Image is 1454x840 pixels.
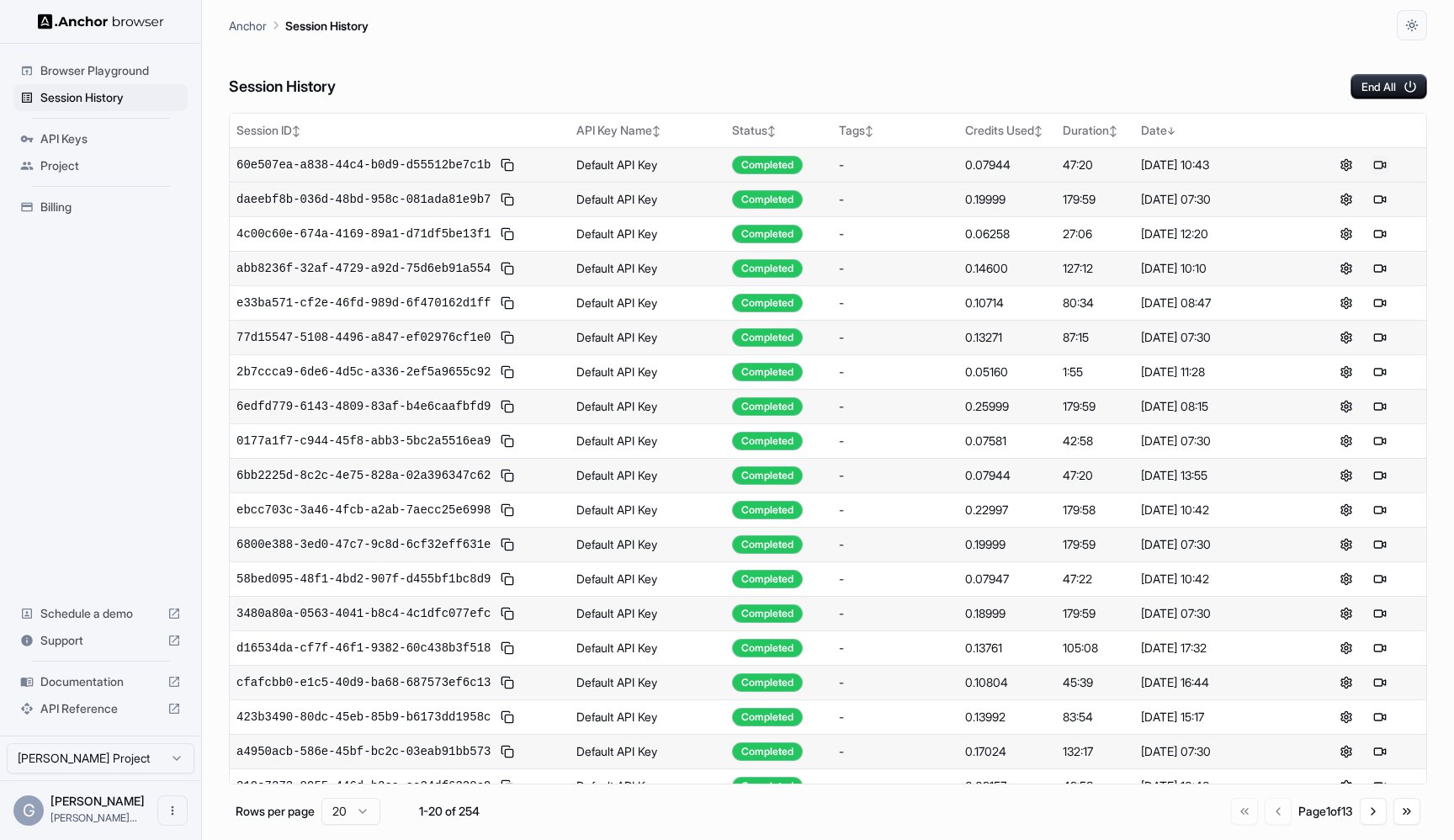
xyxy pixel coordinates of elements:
div: - [839,605,952,622]
span: cfafcbb0-e1c5-40d9-ba68-687573ef6c13 [236,674,491,691]
span: ↕ [767,125,776,137]
div: - [839,329,952,346]
td: Default API Key [570,320,725,354]
div: Completed [732,708,803,726]
div: 87:15 [1063,329,1128,346]
span: ↕ [1109,125,1117,137]
div: Completed [732,501,803,519]
div: 47:20 [1063,467,1128,484]
div: [DATE] 10:43 [1141,157,1292,173]
span: greg@intrinsic-labs.ai [50,811,137,824]
div: [DATE] 10:40 [1141,778,1292,795]
p: Rows per page [236,803,315,820]
td: Default API Key [570,285,725,320]
td: Default API Key [570,182,725,216]
div: [DATE] 13:55 [1141,467,1292,484]
h6: Session History [229,75,336,99]
div: Page 1 of 13 [1298,803,1353,820]
div: 0.07581 [965,433,1049,449]
span: Project [40,157,181,174]
span: 58bed095-48f1-4bd2-907f-d455bf1bc8d9 [236,571,491,587]
div: 0.07944 [965,157,1049,173]
div: 0.06258 [965,226,1049,242]
div: - [839,467,952,484]
td: Default API Key [570,665,725,699]
td: Default API Key [570,423,725,458]
span: 4c00c60e-674a-4169-89a1-d71df5be13f1 [236,226,491,242]
div: 132:17 [1063,743,1128,760]
span: ebcc703c-3a46-4fcb-a2ab-7aecc25e6998 [236,502,491,518]
span: e33ba571-cf2e-46fd-989d-6f470162d1ff [236,295,491,311]
div: 0.13271 [965,329,1049,346]
div: 0.07944 [965,467,1049,484]
td: Default API Key [570,734,725,768]
div: Duration [1063,122,1128,139]
div: 0.09157 [965,778,1049,795]
img: Anchor Logo [38,13,164,29]
div: 83:54 [1063,709,1128,726]
div: [DATE] 07:30 [1141,433,1292,449]
div: Completed [732,466,803,485]
span: Browser Playground [40,62,181,79]
div: Completed [732,432,803,450]
span: 423b3490-80dc-45eb-85b9-b6173dd1958c [236,709,491,726]
span: ↕ [292,125,300,137]
div: - [839,743,952,760]
div: Completed [732,328,803,347]
div: [DATE] 11:28 [1141,364,1292,380]
div: Tags [839,122,952,139]
div: 47:22 [1063,571,1128,587]
td: Default API Key [570,389,725,423]
div: 0.17024 [965,743,1049,760]
div: 127:12 [1063,260,1128,277]
div: API Reference [13,695,188,722]
span: 0177a1f7-c944-45f8-abb3-5bc2a5516ea9 [236,433,491,449]
div: [DATE] 08:15 [1141,398,1292,415]
div: 0.13992 [965,709,1049,726]
div: [DATE] 10:42 [1141,571,1292,587]
div: Billing [13,194,188,221]
div: - [839,295,952,311]
span: Schedule a demo [40,605,161,622]
span: 60e507ea-a838-44c4-b0d9-d55512be7c1b [236,157,491,173]
div: 1-20 of 254 [407,803,491,820]
span: abb8236f-32af-4729-a92d-75d6eb91a554 [236,260,491,277]
div: 179:59 [1063,191,1128,208]
span: Support [40,632,161,649]
p: Anchor [229,17,267,35]
div: Completed [732,535,803,554]
div: - [839,364,952,380]
div: 0.13761 [965,640,1049,657]
div: 0.19999 [965,536,1049,553]
div: - [839,536,952,553]
div: Browser Playground [13,57,188,84]
span: 2b7ccca9-6de6-4d5c-a336-2ef5a9655c92 [236,364,491,380]
div: 45:39 [1063,674,1128,691]
span: ↓ [1167,125,1175,137]
div: 42:58 [1063,433,1128,449]
div: Completed [732,294,803,312]
div: 105:08 [1063,640,1128,657]
div: [DATE] 07:30 [1141,536,1292,553]
div: 0.05160 [965,364,1049,380]
div: - [839,157,952,173]
p: Session History [285,17,369,35]
span: Billing [40,199,181,215]
td: Default API Key [570,216,725,251]
div: Completed [732,190,803,209]
span: 77d15547-5108-4496-a847-ef02976cf1e0 [236,329,491,346]
div: API Key Name [576,122,719,139]
div: Completed [732,363,803,381]
div: - [839,226,952,242]
div: - [839,778,952,795]
div: - [839,260,952,277]
button: Open menu [157,795,188,826]
span: a4950acb-586e-45bf-bc2c-03eab91bb573 [236,743,491,760]
div: Session ID [236,122,563,139]
div: [DATE] 10:10 [1141,260,1292,277]
span: 6bb2225d-8c2c-4e75-828a-02a396347c62 [236,467,491,484]
div: [DATE] 10:42 [1141,502,1292,518]
span: Session History [40,89,181,106]
div: Completed [732,673,803,692]
div: Credits Used [965,122,1049,139]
